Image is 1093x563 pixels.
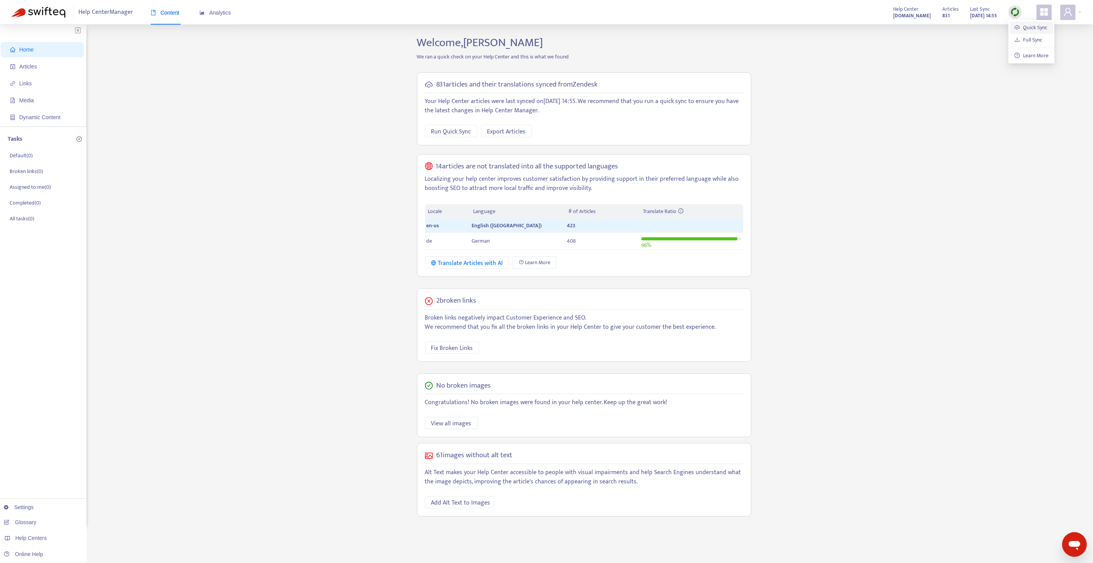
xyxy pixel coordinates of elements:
[893,5,919,13] span: Help Center
[566,204,640,219] th: # of Articles
[567,221,576,230] span: 423
[425,452,433,460] span: picture
[1010,7,1020,17] img: sync.dc5367851b00ba804db3.png
[425,297,433,305] span: close-circle
[513,257,556,269] a: Learn More
[76,137,82,142] span: plus-circle
[199,10,231,16] span: Analytics
[19,47,33,53] span: Home
[472,237,490,245] span: German
[641,241,651,250] span: 96 %
[425,162,433,171] span: global
[10,115,15,120] span: container
[435,162,618,171] h5: 14 articles are not translated into all the supported languages
[427,221,439,230] span: en-us
[19,80,32,87] span: Links
[942,5,958,13] span: Articles
[4,504,34,510] a: Settings
[199,10,205,15] span: area-chart
[893,12,931,20] strong: [DOMAIN_NAME]
[437,451,513,460] h5: 61 images without alt text
[472,221,542,230] span: English ([GEOGRAPHIC_DATA])
[431,498,490,508] span: Add Alt Text to Images
[1015,35,1042,44] a: Full Sync
[425,468,743,486] p: Alt Text makes your Help Center accessible to people with visual impairments and help Search Engi...
[19,63,37,70] span: Articles
[1015,23,1047,32] a: Quick Sync
[10,98,15,103] span: file-image
[79,5,133,20] span: Help Center Manager
[643,207,740,216] div: Translate Ratio
[425,81,433,88] span: cloud-sync
[151,10,156,15] span: book
[437,381,491,390] h5: No broken images
[1063,7,1073,17] span: user
[425,313,743,332] p: Broken links negatively impact Customer Experience and SEO. We recommend that you fix all the bro...
[10,64,15,69] span: account-book
[481,125,532,137] button: Export Articles
[10,81,15,86] span: link
[425,257,509,269] button: Translate Articles with AI
[425,125,477,137] button: Run Quick Sync
[1015,51,1048,60] a: question-circleLearn More
[431,258,503,268] div: Translate Articles with AI
[151,10,179,16] span: Content
[425,382,433,390] span: check-circle
[425,97,743,115] p: Your Help Center articles were last synced on [DATE] 14:55 . We recommend that you run a quick sy...
[10,199,41,207] p: Completed ( 0 )
[1040,7,1049,17] span: appstore
[431,419,472,428] span: View all images
[425,417,478,429] button: View all images
[470,204,565,219] th: Language
[411,53,757,61] p: We ran a quick check on your Help Center and this is what we found
[417,33,543,52] span: Welcome, [PERSON_NAME]
[4,519,36,525] a: Glossary
[19,97,34,103] span: Media
[15,535,47,541] span: Help Centers
[970,5,990,13] span: Last Sync
[4,551,43,557] a: Online Help
[893,11,931,20] a: [DOMAIN_NAME]
[525,258,550,267] span: Learn More
[1062,532,1087,557] iframe: Button to launch messaging window
[8,135,22,144] p: Tasks
[425,175,743,193] p: Localizing your help center improves customer satisfaction by providing support in their preferre...
[10,167,43,175] p: Broken links ( 0 )
[437,296,477,305] h5: 2 broken links
[431,127,471,137] span: Run Quick Sync
[12,7,65,18] img: Swifteq
[425,204,470,219] th: Locale
[425,496,494,508] button: Add Alt Text to Images
[425,398,743,407] p: Congratulations! No broken images were found in your help center. Keep up the great work!
[425,341,479,354] button: Fix Broken Links
[567,237,576,245] span: 408
[10,215,34,223] p: All tasks ( 0 )
[431,343,473,353] span: Fix Broken Links
[10,47,15,52] span: home
[487,127,526,137] span: Export Articles
[437,80,598,89] h5: 831 articles and their translations synced from Zendesk
[970,12,997,20] strong: [DATE] 14:55
[10,183,51,191] p: Assigned to me ( 0 )
[10,152,33,160] p: Default ( 0 )
[19,114,60,120] span: Dynamic Content
[427,237,432,245] span: de
[942,12,950,20] strong: 831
